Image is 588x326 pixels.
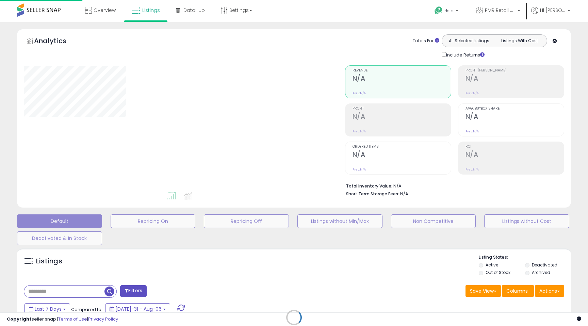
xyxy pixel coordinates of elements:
span: Ordered Items [353,145,451,149]
button: Listings With Cost [494,36,545,45]
span: Profit [353,107,451,111]
strong: Copyright [7,316,32,322]
i: Get Help [434,6,443,15]
small: Prev: N/A [465,91,479,95]
a: Hi [PERSON_NAME] [531,7,570,22]
span: PMR Retail USA LLC [485,7,516,14]
span: Hi [PERSON_NAME] [540,7,566,14]
h2: N/A [353,151,451,160]
span: DataHub [183,7,205,14]
a: Help [429,1,465,22]
div: seller snap | | [7,316,118,323]
button: Listings without Cost [484,214,569,228]
small: Prev: N/A [465,167,479,172]
small: Prev: N/A [353,91,366,95]
span: Help [444,8,454,14]
h2: N/A [465,151,564,160]
h2: N/A [353,75,451,84]
span: Avg. Buybox Share [465,107,564,111]
small: Prev: N/A [353,167,366,172]
button: Repricing Off [204,214,289,228]
button: Repricing On [111,214,196,228]
li: N/A [346,181,559,190]
button: All Selected Listings [444,36,494,45]
b: Total Inventory Value: [346,183,392,189]
h2: N/A [465,75,564,84]
div: Totals For [413,38,439,44]
span: Profit [PERSON_NAME] [465,69,564,72]
span: Revenue [353,69,451,72]
button: Non Competitive [391,214,476,228]
span: Overview [94,7,116,14]
div: Include Returns [437,51,493,59]
button: Listings without Min/Max [297,214,382,228]
h2: N/A [353,113,451,122]
span: Listings [142,7,160,14]
small: Prev: N/A [465,129,479,133]
b: Short Term Storage Fees: [346,191,399,197]
small: Prev: N/A [353,129,366,133]
h5: Analytics [34,36,80,47]
button: Deactivated & In Stock [17,231,102,245]
button: Default [17,214,102,228]
span: ROI [465,145,564,149]
span: N/A [400,191,408,197]
h2: N/A [465,113,564,122]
